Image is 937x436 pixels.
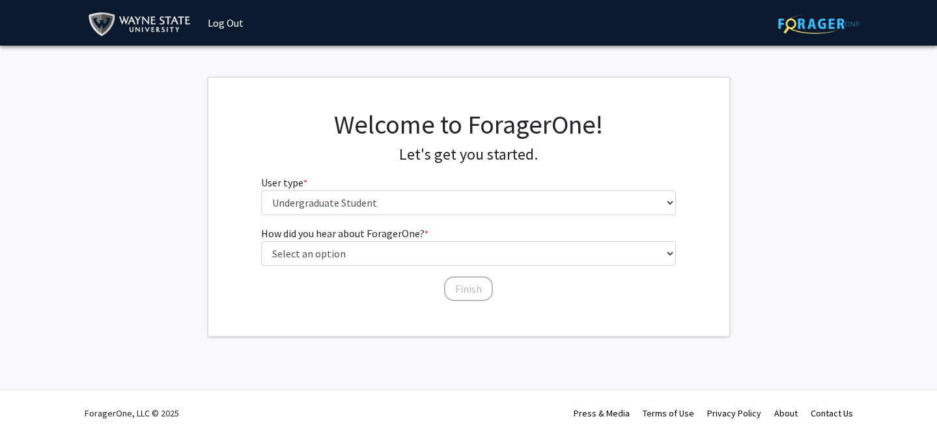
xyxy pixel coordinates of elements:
button: Finish [444,276,493,301]
a: Privacy Policy [707,407,761,419]
h1: Welcome to ForagerOne! [261,109,676,140]
label: How did you hear about ForagerOne? [261,225,428,241]
a: Contact Us [811,407,853,419]
img: ForagerOne Logo [778,14,860,34]
a: Terms of Use [643,407,694,419]
h4: Let's get you started. [261,145,676,164]
iframe: Chat [10,377,55,426]
div: ForagerOne, LLC © 2025 [85,390,179,436]
label: User type [261,175,307,190]
a: About [774,407,798,419]
a: Press & Media [574,407,630,419]
img: Wayne State University Logo [88,10,197,39]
